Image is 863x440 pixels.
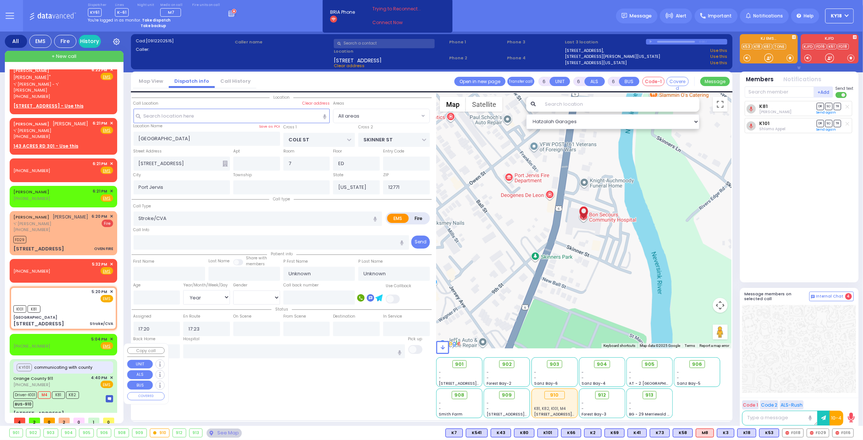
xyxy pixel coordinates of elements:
span: 4 [845,293,852,300]
span: 904 [597,361,607,368]
div: BLS [561,428,581,437]
button: Toggle fullscreen view [713,97,728,112]
div: BLS [537,428,558,437]
div: BLS [759,428,779,437]
img: Google [438,339,462,348]
label: Hospital [183,336,200,342]
button: +Add [814,86,833,98]
a: K53 [742,44,752,49]
span: ✕ [110,375,113,381]
span: Notifications [753,13,783,19]
label: Last 3 location [565,39,646,45]
span: ר' [PERSON_NAME] - ר' [PERSON_NAME] [13,81,89,93]
span: 903 [550,361,559,368]
input: Search a contact [334,39,435,48]
span: ר' [PERSON_NAME] [13,128,89,134]
span: 4:40 PM [91,375,108,381]
span: 1 [88,418,99,423]
span: ✕ [110,67,113,73]
span: You're logged in as monitor. [88,17,141,23]
span: BRIA Phone [330,9,355,16]
a: Use this [710,53,727,60]
a: [STREET_ADDRESS][PERSON_NAME][US_STATE] [565,53,661,60]
label: First Name [134,259,155,265]
span: ✕ [110,188,113,194]
button: Copy call [127,347,165,354]
span: Status [271,306,292,312]
label: Fire [408,214,429,223]
span: Message [630,12,652,20]
span: KY18 [831,13,842,19]
a: Dispatch info [169,78,215,85]
span: 0 [73,418,85,423]
span: - [677,375,679,381]
a: KJFD [803,44,814,49]
div: BLS [717,428,734,437]
input: Search hospital [183,344,405,358]
span: Shlomo Appel [759,126,785,132]
span: KY61 [88,8,102,17]
label: Use Callback [386,283,411,289]
label: Dispatcher [88,3,106,7]
button: BUS [619,77,639,86]
span: 912 [598,391,606,399]
span: Phone 1 [449,39,504,45]
div: 902 [26,429,40,437]
button: Code-1 [642,77,665,86]
img: message.svg [622,13,627,19]
span: Call type [269,196,294,202]
span: Help [804,13,814,19]
button: Map camera controls [713,298,728,313]
span: All areas [338,112,359,120]
span: Internal Chat [816,294,844,299]
strong: Take dispatch [142,17,171,23]
span: - [487,406,489,411]
span: 902 [502,361,512,368]
span: [PERSON_NAME] [53,214,89,220]
a: Send again [817,110,836,115]
img: comment-alt.png [811,295,815,299]
div: BLS [628,428,647,437]
span: - [582,406,584,411]
div: Fire [54,35,76,48]
label: Fire units on call [192,3,220,7]
span: [PHONE_NUMBER] [13,382,50,388]
img: red-radio-icon.svg [785,431,789,435]
a: FD18 [837,44,849,49]
a: [PERSON_NAME] [13,121,49,127]
span: 4 [14,418,25,423]
span: TR [834,103,841,110]
button: Covered [666,77,689,86]
span: Clear address [334,63,365,69]
span: - [582,375,584,381]
span: K82 [66,391,79,399]
span: Important [708,13,732,19]
span: 908 [454,391,464,399]
label: KJ EMS... [740,37,798,42]
span: Sanz Bay-4 [582,381,606,386]
label: Street Address [134,148,162,154]
a: Orange County 911 [13,375,53,381]
span: Fire [102,220,113,227]
span: ר' [PERSON_NAME] [13,221,89,227]
img: message-box.svg [106,395,113,403]
a: K61 [763,44,772,49]
span: 0 [103,418,114,423]
label: Call Type [134,203,151,209]
div: [STREET_ADDRESS] [13,320,64,328]
u: [STREET_ADDRESS] - Use this [13,103,83,109]
span: M7 [168,9,174,15]
img: Logo [29,11,79,20]
button: Internal Chat 4 [809,292,854,301]
span: - [629,370,632,375]
label: EMS [387,214,409,223]
label: Medic on call [160,3,184,7]
span: Forest Bay-2 [487,381,511,386]
button: UNIT [127,360,153,369]
a: Map View [133,78,169,85]
span: - [629,375,632,381]
span: Berish Mertz [759,109,791,115]
div: 910 [150,429,169,437]
button: BUS [127,381,153,390]
span: All areas [333,109,419,122]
